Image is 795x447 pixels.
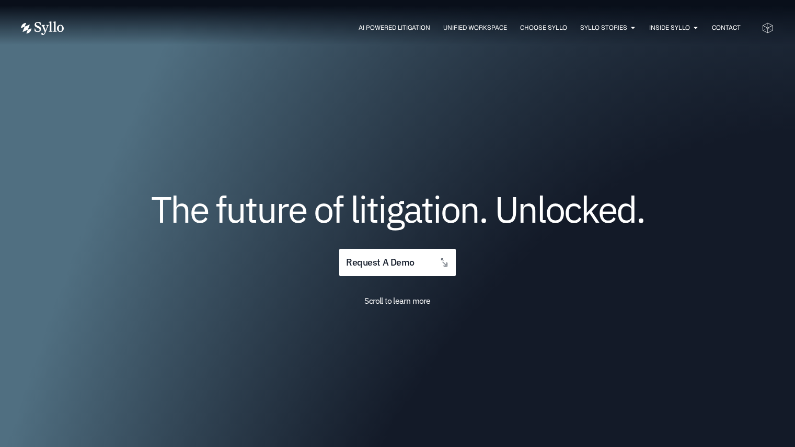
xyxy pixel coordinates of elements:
[85,23,741,33] div: Menu Toggle
[339,249,455,277] a: request a demo
[85,23,741,33] nav: Menu
[359,23,430,32] a: AI Powered Litigation
[21,21,64,35] img: Vector
[346,258,414,268] span: request a demo
[364,295,430,306] span: Scroll to learn more
[712,23,741,32] a: Contact
[84,192,711,226] h1: The future of litigation. Unlocked.
[520,23,567,32] a: Choose Syllo
[649,23,690,32] a: Inside Syllo
[443,23,507,32] a: Unified Workspace
[580,23,627,32] a: Syllo Stories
